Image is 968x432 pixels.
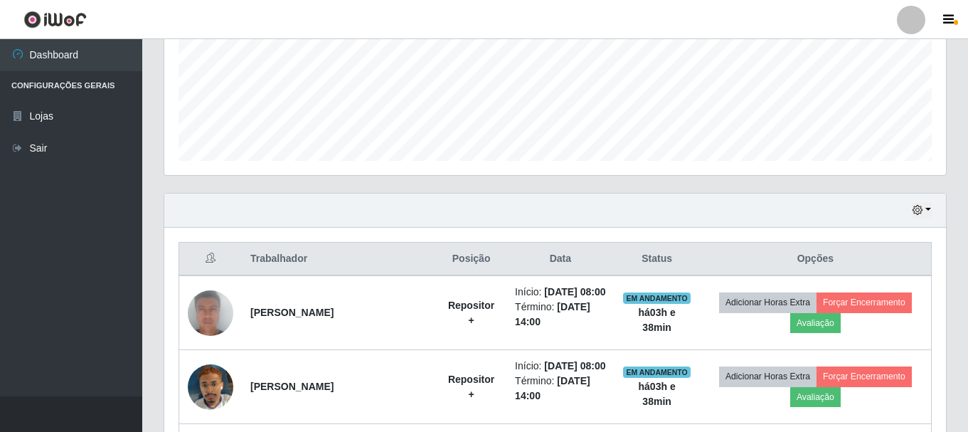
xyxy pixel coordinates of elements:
[623,367,691,378] span: EM ANDAMENTO
[639,307,676,333] strong: há 03 h e 38 min
[515,285,605,300] li: Início:
[515,300,605,330] li: Término:
[242,243,436,276] th: Trabalhador
[817,367,912,386] button: Forçar Encerramento
[544,286,605,297] time: [DATE] 08:00
[719,293,817,312] button: Adicionar Horas Extra
[700,243,932,276] th: Opções
[623,293,691,304] span: EM ANDAMENTO
[817,293,912,312] button: Forçar Encerramento
[23,11,87,28] img: CoreUI Logo
[188,347,233,428] img: 1752887035908.jpeg
[790,313,841,333] button: Avaliação
[250,307,334,318] strong: [PERSON_NAME]
[448,374,494,400] strong: Repositor +
[250,381,334,392] strong: [PERSON_NAME]
[544,360,605,372] time: [DATE] 08:00
[506,243,614,276] th: Data
[615,243,700,276] th: Status
[188,266,233,360] img: 1748706192585.jpeg
[448,300,494,326] strong: Repositor +
[515,359,605,374] li: Início:
[515,374,605,404] li: Término:
[436,243,506,276] th: Posição
[790,387,841,407] button: Avaliação
[719,367,817,386] button: Adicionar Horas Extra
[639,381,676,407] strong: há 03 h e 38 min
